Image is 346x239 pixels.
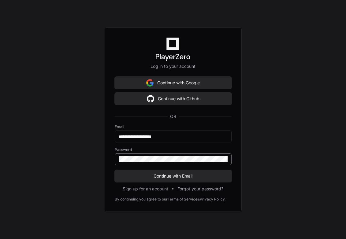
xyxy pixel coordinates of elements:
button: Continue with Github [115,93,232,105]
p: Log in to your account [115,63,232,69]
button: Continue with Email [115,170,232,182]
img: Sign in with google [147,93,154,105]
img: Sign in with google [146,77,154,89]
label: Email [115,124,232,129]
span: OR [168,113,179,119]
span: Continue with Email [115,173,232,179]
button: Sign up for an account [123,186,168,192]
label: Password [115,147,232,152]
a: Terms of Service [168,197,197,202]
div: & [197,197,200,202]
a: Privacy Policy. [200,197,225,202]
div: By continuing you agree to our [115,197,168,202]
button: Forgot your password? [177,186,223,192]
button: Continue with Google [115,77,232,89]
